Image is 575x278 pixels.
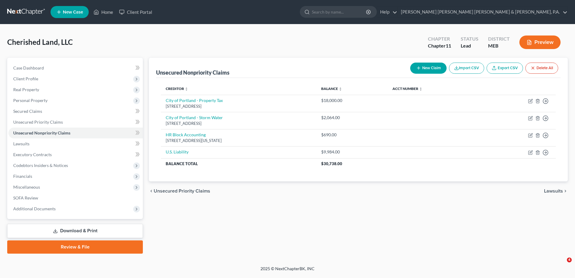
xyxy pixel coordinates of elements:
[13,130,70,135] span: Unsecured Nonpriority Claims
[166,103,312,109] div: [STREET_ADDRESS]
[8,128,143,138] a: Unsecured Nonpriority Claims
[116,266,459,276] div: 2025 © NextChapterBK, INC
[13,195,38,200] span: SOFA Review
[321,86,342,91] a: Balance unfold_more
[149,189,154,193] i: chevron_left
[555,258,569,272] iframe: Intercom live chat
[8,149,143,160] a: Executory Contracts
[13,87,39,92] span: Real Property
[461,36,478,42] div: Status
[488,42,510,49] div: MEB
[7,224,143,238] a: Download & Print
[487,63,523,74] a: Export CSV
[166,149,189,154] a: U.S. Liability
[8,106,143,117] a: Secured Claims
[13,163,68,168] span: Codebtors Insiders & Notices
[156,69,229,76] div: Unsecured Nonpriority Claims
[544,189,568,193] button: Lawsuits chevron_right
[461,42,478,49] div: Lead
[13,141,29,146] span: Lawsuits
[8,193,143,203] a: SOFA Review
[7,38,73,46] span: Cherished Land, LLC
[419,87,423,91] i: unfold_more
[13,98,48,103] span: Personal Property
[312,6,367,17] input: Search by name...
[339,87,342,91] i: unfold_more
[321,115,383,121] div: $2,064.00
[377,7,397,17] a: Help
[166,115,223,120] a: City of Portland - Storm Water
[13,184,40,190] span: Miscellaneous
[166,121,312,126] div: [STREET_ADDRESS]
[398,7,567,17] a: [PERSON_NAME] [PERSON_NAME] [PERSON_NAME] & [PERSON_NAME], P.A.
[321,132,383,138] div: $690.00
[185,87,188,91] i: unfold_more
[525,63,558,74] button: Delete All
[321,149,383,155] div: $9,984.00
[519,36,561,49] button: Preview
[13,206,56,211] span: Additional Documents
[392,86,423,91] a: Acct Number unfold_more
[8,63,143,73] a: Case Dashboard
[116,7,155,17] a: Client Portal
[13,65,44,70] span: Case Dashboard
[567,258,572,262] span: 4
[428,42,451,49] div: Chapter
[161,158,316,169] th: Balance Total
[8,117,143,128] a: Unsecured Priority Claims
[154,189,210,193] span: Unsecured Priority Claims
[13,119,63,125] span: Unsecured Priority Claims
[8,138,143,149] a: Lawsuits
[321,161,342,166] span: $30,738.00
[13,76,38,81] span: Client Profile
[91,7,116,17] a: Home
[166,86,188,91] a: Creditor unfold_more
[563,189,568,193] i: chevron_right
[13,174,32,179] span: Financials
[13,152,52,157] span: Executory Contracts
[149,189,210,193] button: chevron_left Unsecured Priority Claims
[428,36,451,42] div: Chapter
[544,189,563,193] span: Lawsuits
[488,36,510,42] div: District
[321,97,383,103] div: $18,000.00
[166,138,312,144] div: [STREET_ADDRESS][US_STATE]
[446,43,451,48] span: 11
[7,240,143,254] a: Review & File
[449,63,484,74] button: Import CSV
[63,10,83,14] span: New Case
[410,63,447,74] button: New Claim
[13,109,42,114] span: Secured Claims
[166,98,223,103] a: City of Portland - Property Tax
[166,132,206,137] a: HR Block Accounting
